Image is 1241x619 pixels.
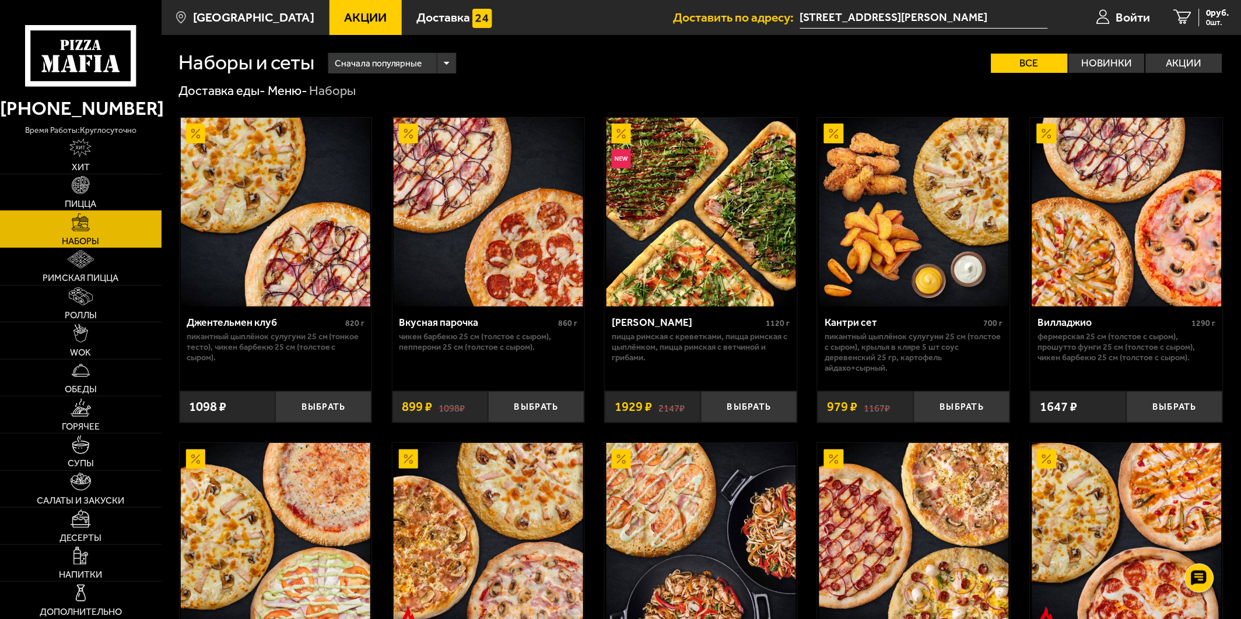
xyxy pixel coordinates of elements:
[68,459,94,468] span: Супы
[65,199,96,209] span: Пицца
[828,400,858,413] span: 979 ₽
[345,318,364,328] span: 820 г
[402,400,432,413] span: 899 ₽
[800,7,1049,29] span: Ленинградская область, Всеволожский район, Мурино, улица Шувалова, 25к1
[1207,9,1229,18] span: 0 руб.
[864,400,891,413] s: 1167 ₽
[800,7,1049,29] input: Ваш адрес доставки
[1040,400,1078,413] span: 1647 ₽
[824,449,843,469] img: Акционный
[179,52,315,73] h1: Наборы и сеты
[825,316,981,329] div: Кантри сет
[180,118,372,307] a: АкционныйДжентельмен клуб
[1038,332,1216,363] p: Фермерская 25 см (толстое с сыром), Прошутто Фунги 25 см (толстое с сыром), Чикен Барбекю 25 см (...
[612,316,763,329] div: [PERSON_NAME]
[612,449,631,469] img: Акционный
[612,124,631,143] img: Акционный
[416,11,470,23] span: Доставка
[984,318,1003,328] span: 700 г
[59,533,101,543] span: Десерты
[187,316,342,329] div: Джентельмен клуб
[1069,54,1145,73] label: Новинки
[658,400,685,413] s: 2147 ₽
[1037,124,1056,143] img: Акционный
[399,332,577,352] p: Чикен Барбекю 25 см (толстое с сыром), Пепперони 25 см (толстое с сыром).
[607,118,796,307] img: Мама Миа
[818,118,1010,307] a: АкционныйКантри сет
[819,118,1009,307] img: Кантри сет
[186,449,205,469] img: Акционный
[612,332,790,363] p: Пицца Римская с креветками, Пицца Римская с цыплёнком, Пицца Римская с ветчиной и грибами.
[1192,318,1216,328] span: 1290 г
[674,11,800,23] span: Доставить по адресу:
[991,54,1068,73] label: Все
[70,348,91,357] span: WOK
[43,273,118,283] span: Римская пицца
[914,391,1010,423] button: Выбрать
[309,83,356,100] div: Наборы
[275,391,371,423] button: Выбрать
[399,449,418,469] img: Акционный
[37,496,124,505] span: Салаты и закуски
[399,316,555,329] div: Вкусная парочка
[701,391,797,423] button: Выбрать
[1038,316,1189,329] div: Вилладжио
[1127,391,1223,423] button: Выбрать
[62,422,100,431] span: Горячее
[615,400,652,413] span: 1929 ₽
[394,118,583,307] img: Вкусная парочка
[1037,449,1056,469] img: Акционный
[612,149,631,168] img: Новинка
[1030,118,1223,307] a: АкционныйВилладжио
[1207,19,1229,26] span: 0 шт.
[59,570,102,579] span: Напитки
[1116,11,1151,23] span: Войти
[40,607,122,617] span: Дополнительно
[439,400,465,413] s: 1098 ₽
[1032,118,1222,307] img: Вилладжио
[605,118,797,307] a: АкционныйНовинкаМама Миа
[558,318,577,328] span: 860 г
[472,9,492,28] img: 15daf4d41897b9f0e9f617042186c801.svg
[766,318,790,328] span: 1120 г
[189,400,226,413] span: 1098 ₽
[488,391,584,423] button: Выбрать
[65,311,97,320] span: Роллы
[1146,54,1222,73] label: Акции
[65,385,97,394] span: Обеды
[181,118,370,307] img: Джентельмен клуб
[193,11,314,23] span: [GEOGRAPHIC_DATA]
[72,163,90,172] span: Хит
[187,332,364,363] p: Пикантный цыплёнок сулугуни 25 см (тонкое тесто), Чикен Барбекю 25 см (толстое с сыром).
[824,124,843,143] img: Акционный
[392,118,585,307] a: АкционныйВкусная парочка
[335,51,422,76] span: Сначала популярные
[344,11,387,23] span: Акции
[179,83,266,99] a: Доставка еды-
[399,124,418,143] img: Акционный
[268,83,307,99] a: Меню-
[62,237,99,246] span: Наборы
[825,332,1003,373] p: Пикантный цыплёнок сулугуни 25 см (толстое с сыром), крылья в кляре 5 шт соус деревенский 25 гр, ...
[186,124,205,143] img: Акционный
